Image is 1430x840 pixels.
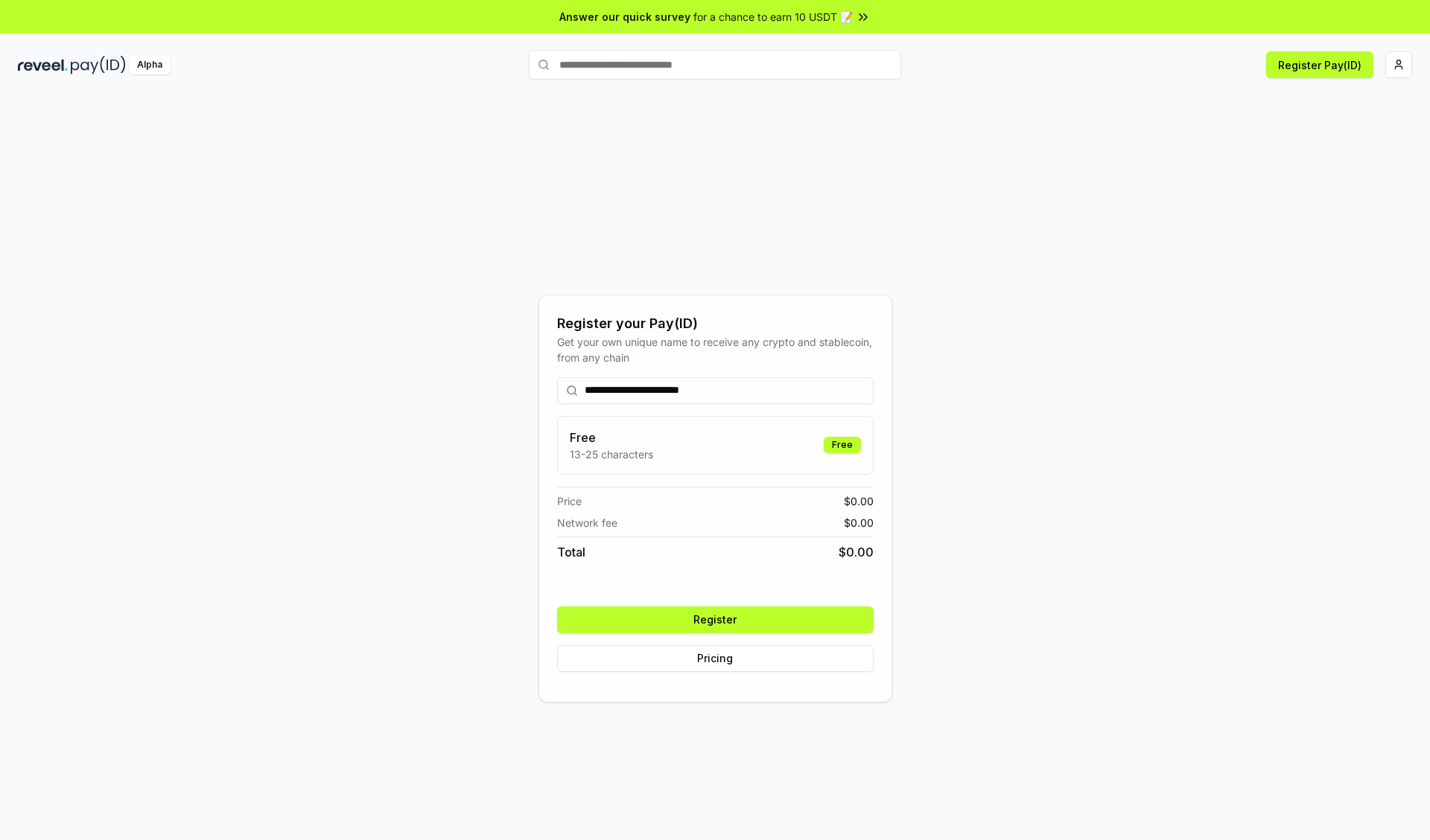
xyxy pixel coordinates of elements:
[557,606,874,633] button: Register
[557,334,874,365] div: Get your own unique name to receive any crypto and stablecoin, from any chain
[839,543,874,561] span: $ 0.00
[557,313,874,334] div: Register your Pay(ID)
[557,543,585,561] span: Total
[824,437,861,453] div: Free
[693,9,853,25] span: for a chance to earn 10 USDT 📝
[559,9,690,25] span: Answer our quick survey
[18,56,68,74] img: reveel_dark
[129,56,171,74] div: Alpha
[557,515,617,530] span: Network fee
[844,493,874,509] span: $ 0.00
[557,645,874,672] button: Pricing
[71,56,126,74] img: pay_id
[557,493,582,509] span: Price
[1266,51,1373,78] button: Register Pay(ID)
[570,429,653,446] h3: Free
[844,515,874,530] span: $ 0.00
[570,446,653,462] p: 13-25 characters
